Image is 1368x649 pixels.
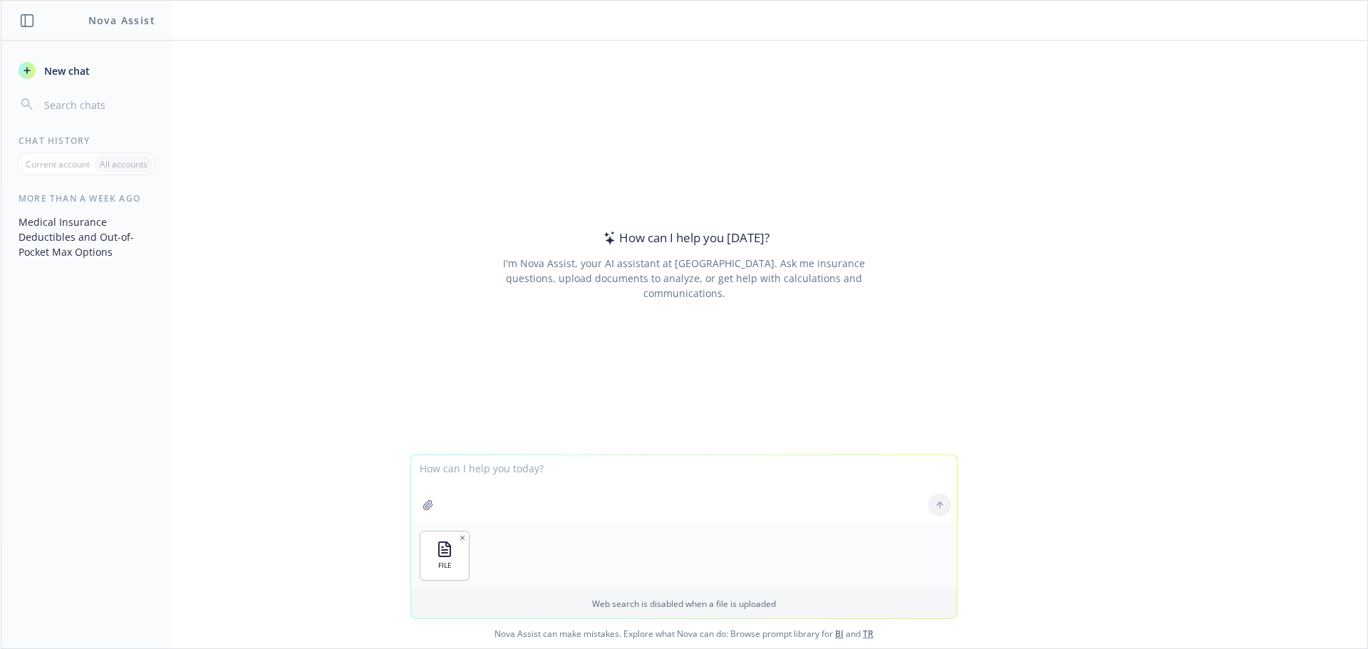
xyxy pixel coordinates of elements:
[41,63,90,78] span: New chat
[438,561,452,570] span: FILE
[420,531,469,580] button: FILE
[1,192,172,204] div: More than a week ago
[863,628,874,640] a: TR
[835,628,844,640] a: BI
[26,158,90,170] p: Current account
[599,229,769,247] div: How can I help you [DATE]?
[100,158,147,170] p: All accounts
[6,619,1362,648] span: Nova Assist can make mistakes. Explore what Nova can do: Browse prompt library for and
[483,256,884,301] div: I'm Nova Assist, your AI assistant at [GEOGRAPHIC_DATA]. Ask me insurance questions, upload docum...
[420,598,948,610] p: Web search is disabled when a file is uploaded
[1,135,172,147] div: Chat History
[13,58,160,83] button: New chat
[41,95,155,115] input: Search chats
[88,13,155,28] h1: Nova Assist
[13,210,160,264] button: Medical Insurance Deductibles and Out-of-Pocket Max Options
